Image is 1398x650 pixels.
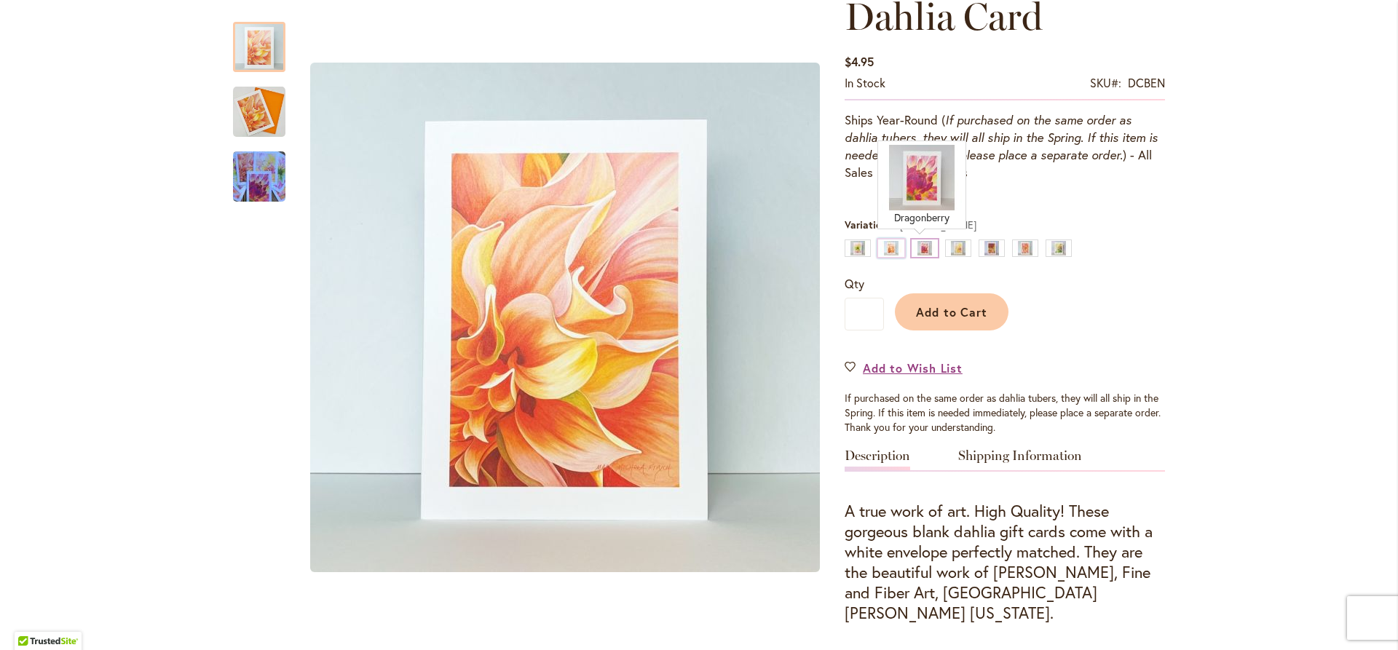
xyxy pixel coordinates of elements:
h4: A true work of art. High Quality! These gorgeous blank dahlia gift cards come with a white envelo... [845,501,1165,623]
div: BEN HUSTON [233,7,300,72]
div: Group shot of Dahlia Cards [233,137,285,202]
button: Add to Cart [895,293,1008,330]
div: DCBEN [1128,75,1165,92]
div: Product Images [300,7,897,628]
img: BEN HUSTON [310,63,820,572]
a: Shipping Information [958,449,1082,470]
div: Dragonberry [912,239,938,257]
div: BEN HUSTON [233,72,300,137]
p: Ships Year-Round ( ) - All Sales Final/No Returns [845,111,1165,181]
span: [PERSON_NAME] [888,218,976,231]
div: Dragonberry [882,210,962,225]
i: If purchased on the same order as dahlia tubers, they will all ship in the Spring. If this item i... [845,112,1158,162]
div: American Moon [845,239,871,257]
div: If purchased on the same order as dahlia tubers, they will all ship in the Spring. If this item i... [845,391,1165,435]
span: Add to Cart [916,304,988,320]
div: Just Peachy [979,239,1005,257]
div: Ben Huston [878,239,904,257]
div: BEN HUSTON [300,7,830,628]
img: BEN HUSTON [233,86,285,138]
img: Group shot of Dahlia Cards [207,143,312,211]
span: Variation [845,218,888,231]
div: BEN HUSTONGroup shot of Dahlia CardsBEN HUSTON [300,7,830,628]
iframe: Launch Accessibility Center [11,598,52,639]
span: $4.95 [845,54,874,69]
div: Sherwood's Peach [1012,239,1038,257]
strong: SKU [1090,75,1121,90]
span: Qty [845,276,864,291]
span: In stock [845,75,885,90]
div: Happy Go Lucky [945,239,971,257]
a: Description [845,449,910,470]
div: Availability [845,75,885,92]
span: Add to Wish List [863,360,963,376]
a: Add to Wish List [845,360,963,376]
div: Victoria Ann [1046,239,1072,257]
